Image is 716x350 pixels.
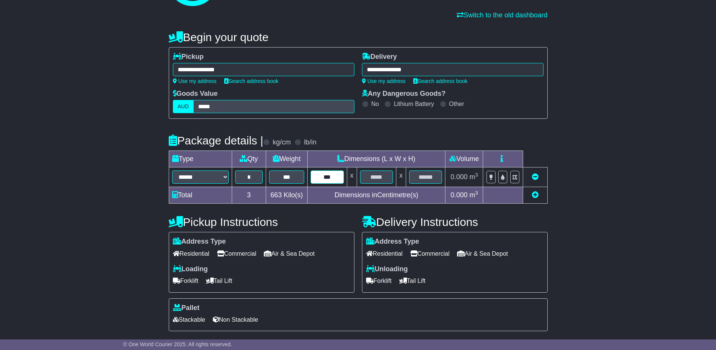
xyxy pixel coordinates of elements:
[173,90,218,98] label: Goods Value
[457,248,508,259] span: Air & Sea Depot
[271,191,282,199] span: 663
[264,248,315,259] span: Air & Sea Depot
[470,173,478,181] span: m
[217,248,256,259] span: Commercial
[169,151,232,167] td: Type
[366,248,403,259] span: Residential
[445,151,483,167] td: Volume
[308,151,445,167] td: Dimensions (L x W x H)
[366,238,419,246] label: Address Type
[173,304,200,312] label: Pallet
[366,265,408,273] label: Unloading
[173,100,194,113] label: AUD
[532,173,539,181] a: Remove this item
[449,100,464,107] label: Other
[169,216,354,228] h4: Pickup Instructions
[362,216,548,228] h4: Delivery Instructions
[347,167,357,187] td: x
[173,275,199,287] span: Forklift
[123,341,232,347] span: © One World Courier 2025. All rights reserved.
[399,275,426,287] span: Tail Lift
[396,167,406,187] td: x
[173,53,204,61] label: Pickup
[413,78,468,84] a: Search address book
[266,151,308,167] td: Weight
[366,275,392,287] span: Forklift
[169,31,548,43] h4: Begin your quote
[394,100,434,107] label: Lithium Battery
[451,191,468,199] span: 0.000
[173,238,226,246] label: Address Type
[206,275,233,287] span: Tail Lift
[362,53,397,61] label: Delivery
[173,314,205,325] span: Stackable
[213,314,258,325] span: Non Stackable
[410,248,450,259] span: Commercial
[266,187,308,204] td: Kilo(s)
[362,90,446,98] label: Any Dangerous Goods?
[308,187,445,204] td: Dimensions in Centimetre(s)
[273,138,291,147] label: kg/cm
[451,173,468,181] span: 0.000
[224,78,279,84] a: Search address book
[232,151,266,167] td: Qty
[173,265,208,273] label: Loading
[173,248,209,259] span: Residential
[475,172,478,178] sup: 3
[532,191,539,199] a: Add new item
[169,187,232,204] td: Total
[169,134,263,147] h4: Package details |
[232,187,266,204] td: 3
[470,191,478,199] span: m
[362,78,406,84] a: Use my address
[371,100,379,107] label: No
[173,78,217,84] a: Use my address
[304,138,316,147] label: lb/in
[457,11,547,19] a: Switch to the old dashboard
[475,190,478,196] sup: 3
